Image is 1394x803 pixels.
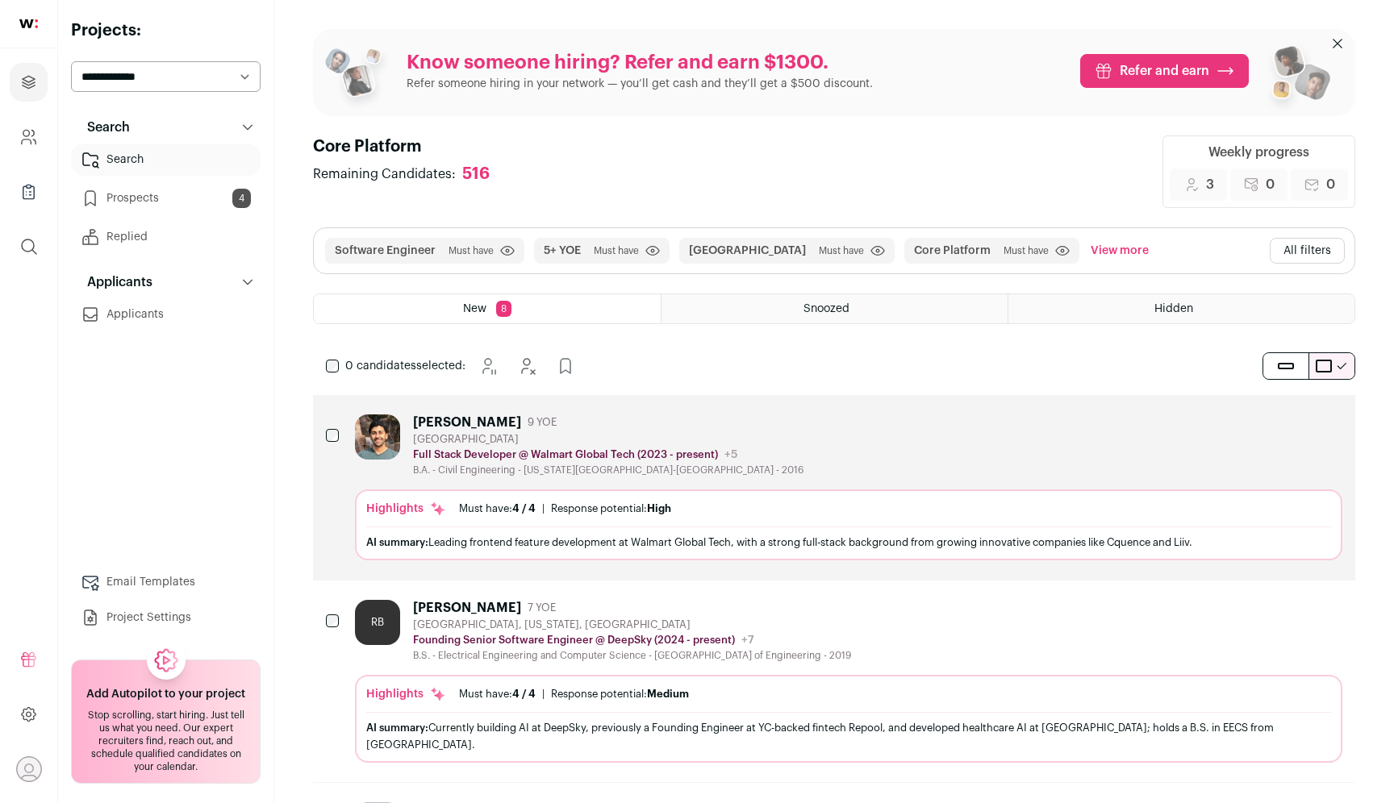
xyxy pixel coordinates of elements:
p: Applicants [77,273,152,292]
button: 5+ YOE [544,243,581,259]
span: 3 [1206,175,1214,194]
a: Email Templates [71,566,261,598]
a: Projects [10,63,48,102]
div: Leading frontend feature development at Walmart Global Tech, with a strong full-stack background ... [366,534,1331,551]
div: Must have: [459,502,536,515]
span: 0 [1266,175,1275,194]
div: B.A. - Civil Engineering - [US_STATE][GEOGRAPHIC_DATA]-[GEOGRAPHIC_DATA] - 2016 [413,464,803,476]
div: [GEOGRAPHIC_DATA], [US_STATE], [GEOGRAPHIC_DATA] [413,618,851,631]
span: Medium [647,689,689,699]
a: RB [PERSON_NAME] 7 YOE [GEOGRAPHIC_DATA], [US_STATE], [GEOGRAPHIC_DATA] Founding Senior Software ... [355,600,1342,763]
span: AI summary: [366,722,428,733]
p: Founding Senior Software Engineer @ DeepSky (2024 - present) [413,634,735,647]
a: Company and ATS Settings [10,118,48,156]
span: selected: [345,358,465,374]
span: 7 YOE [528,601,556,614]
div: Stop scrolling, start hiring. Just tell us what you need. Our expert recruiters find, reach out, ... [81,709,250,773]
div: Response potential: [551,502,671,515]
span: Must have [449,244,494,257]
p: Search [77,118,130,137]
ul: | [459,688,689,701]
p: Know someone hiring? Refer and earn $1300. [407,50,873,76]
a: Applicants [71,298,261,331]
a: [PERSON_NAME] 9 YOE [GEOGRAPHIC_DATA] Full Stack Developer @ Walmart Global Tech (2023 - present)... [355,414,1342,560]
span: 0 [1326,175,1335,194]
a: Replied [71,221,261,253]
div: 516 [462,164,490,185]
button: View more [1087,238,1152,264]
a: Project Settings [71,601,261,634]
button: All filters [1270,238,1345,264]
span: AI summary: [366,537,428,547]
div: Highlights [366,501,446,517]
span: +5 [724,449,737,460]
span: +7 [741,634,754,646]
div: Highlights [366,686,446,702]
button: Core Platform [914,243,991,259]
div: RB [355,600,400,645]
span: New [463,303,486,314]
div: [PERSON_NAME] [413,414,521,431]
h2: Add Autopilot to your project [86,686,245,702]
div: Must have: [459,688,536,701]
img: referral_people_group_1-3817b86375c0e7f77b15e9e1740954ef64e1f78137dd7e9f4ff27367cb2cd09a.png [323,42,394,113]
span: Hidden [1154,303,1193,314]
a: Company Lists [10,173,48,211]
span: 4 [232,189,251,208]
span: Must have [1004,244,1049,257]
span: 4 / 4 [512,689,536,699]
button: Open dropdown [16,756,42,782]
p: Refer someone hiring in your network — you’ll get cash and they’ll get a $500 discount. [407,76,873,92]
button: Software Engineer [335,243,436,259]
span: Remaining Candidates: [313,164,456,184]
a: Snoozed [662,294,1008,323]
h1: Core Platform [313,135,506,158]
div: Weekly progress [1208,143,1309,162]
a: Search [71,144,261,176]
button: [GEOGRAPHIC_DATA] [689,243,806,259]
a: Hidden [1008,294,1354,323]
div: B.S. - Electrical Engineering and Computer Science - [GEOGRAPHIC_DATA] of Engineering - 2019 [413,649,851,662]
span: 4 / 4 [512,503,536,514]
div: Response potential: [551,688,689,701]
span: Snoozed [803,303,849,314]
span: 8 [496,301,511,317]
div: [PERSON_NAME] [413,600,521,616]
button: Search [71,111,261,144]
img: 189497bdf6a3a8fc5db31250ce0359e851ef5d383e700e3e91d4d5aa5a7099dc.jpg [355,414,400,460]
span: Must have [819,244,864,257]
img: wellfound-shorthand-0d5821cbd27db2630d0214b213865d53afaa358527fdda9d0ea32b1df1b89c2c.svg [19,19,38,28]
a: Refer and earn [1080,54,1249,88]
ul: | [459,502,671,515]
img: referral_people_group_2-7c1ec42c15280f3369c0665c33c00ed472fd7f6af9dd0ec46c364f9a93ccf9a4.png [1262,39,1333,116]
h2: Projects: [71,19,261,42]
a: Prospects4 [71,182,261,214]
div: [GEOGRAPHIC_DATA] [413,433,803,446]
a: Add Autopilot to your project Stop scrolling, start hiring. Just tell us what you need. Our exper... [71,659,261,784]
p: Full Stack Developer @ Walmart Global Tech (2023 - present) [413,448,718,461]
button: Applicants [71,266,261,298]
span: 9 YOE [528,416,557,429]
span: High [647,503,671,514]
span: 0 candidates [345,360,416,372]
span: Must have [594,244,639,257]
div: Currently building AI at DeepSky, previously a Founding Engineer at YC-backed fintech Repool, and... [366,719,1331,753]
